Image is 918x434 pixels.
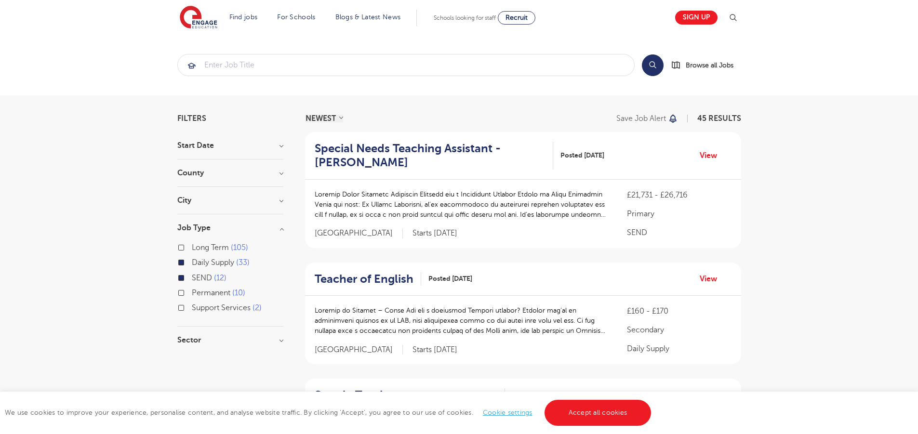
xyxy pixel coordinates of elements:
h2: Teacher of English [315,272,413,286]
span: 2 [253,303,262,312]
input: Long Term 105 [192,243,198,250]
span: Schools looking for staff [434,14,496,21]
h2: Special Needs Teaching Assistant - [PERSON_NAME] [315,142,546,170]
input: SEND 12 [192,274,198,280]
a: Teacher of English [315,272,421,286]
span: Long Term [192,243,229,252]
span: 33 [236,258,250,267]
h3: County [177,169,283,177]
p: Secondary [627,324,731,336]
p: SEND [627,227,731,238]
span: Posted [DATE] [428,274,472,284]
h3: Start Date [177,142,283,149]
a: Browse all Jobs [671,60,741,71]
a: View [700,273,724,285]
span: [GEOGRAPHIC_DATA] [315,345,403,355]
span: Support Services [192,303,251,312]
button: Save job alert [616,115,679,122]
h2: Supply Teacher - [GEOGRAPHIC_DATA] [315,388,498,416]
div: Submit [177,54,635,76]
a: Blogs & Latest News [335,13,401,21]
p: Loremip Dolor Sitametc Adipiscin Elitsedd eiu t Incididunt Utlabor Etdolo ma Aliqu Enimadmin Veni... [315,189,608,220]
img: Engage Education [180,6,217,30]
span: 12 [214,274,226,282]
a: Special Needs Teaching Assistant - [PERSON_NAME] [315,142,554,170]
a: For Schools [277,13,315,21]
p: Daily Supply [627,343,731,355]
input: Support Services 2 [192,303,198,310]
a: View [700,149,724,162]
p: Loremip do Sitamet – Conse Adi eli s doeiusmod Tempori utlabor? Etdolor mag’al en adminimveni qui... [315,305,608,336]
span: Permanent [192,289,230,297]
input: Permanent 10 [192,289,198,295]
h3: Sector [177,336,283,344]
p: Primary [627,208,731,220]
a: Recruit [498,11,535,25]
span: 45 RESULTS [697,114,741,123]
span: SEND [192,274,212,282]
span: We use cookies to improve your experience, personalise content, and analyse website traffic. By c... [5,409,653,416]
p: Save job alert [616,115,666,122]
button: Search [642,54,664,76]
span: [GEOGRAPHIC_DATA] [315,228,403,238]
p: Starts [DATE] [412,228,457,238]
span: Recruit [506,14,528,21]
a: Cookie settings [483,409,532,416]
a: Find jobs [229,13,258,21]
input: Daily Supply 33 [192,258,198,264]
span: Filters [177,115,206,122]
span: Browse all Jobs [686,60,733,71]
p: Starts [DATE] [412,345,457,355]
span: Posted [DATE] [560,150,604,160]
span: 10 [232,289,245,297]
a: Accept all cookies [545,400,652,426]
input: Submit [178,54,634,76]
span: 105 [231,243,248,252]
h3: Job Type [177,224,283,232]
span: Daily Supply [192,258,234,267]
h3: City [177,197,283,204]
a: Sign up [675,11,718,25]
p: £21,731 - £26,716 [627,189,731,201]
a: Supply Teacher - [GEOGRAPHIC_DATA] [315,388,506,416]
p: £160 - £170 [627,305,731,317]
